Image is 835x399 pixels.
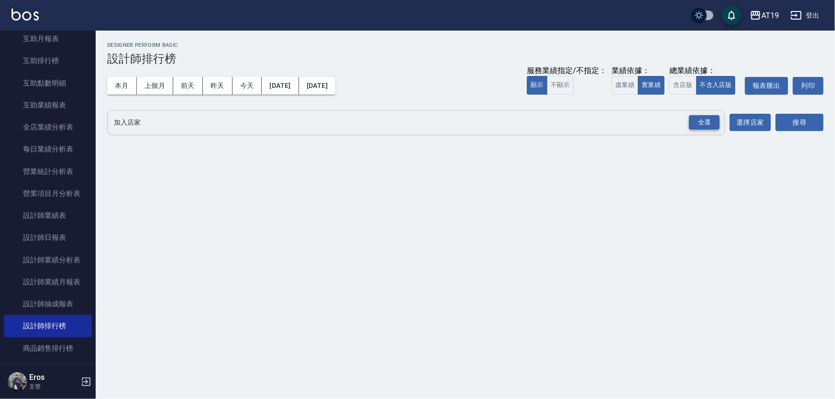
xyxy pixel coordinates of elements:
button: 今天 [233,77,262,95]
button: 昨天 [203,77,233,95]
button: [DATE] [299,77,335,95]
a: 互助月報表 [4,28,92,50]
a: 互助排行榜 [4,50,92,72]
img: Logo [11,9,39,21]
a: 營業項目月分析表 [4,183,92,205]
a: 營業統計分析表 [4,161,92,183]
a: 設計師業績表 [4,205,92,226]
a: 設計師業績月報表 [4,271,92,293]
button: 登出 [787,7,824,24]
button: 含店販 [669,76,696,95]
h2: Designer Perform Basic [107,42,824,48]
div: 全選 [689,115,720,130]
button: 不含入店販 [696,76,736,95]
a: 商品銷售排行榜 [4,337,92,359]
a: 互助點數明細 [4,72,92,94]
a: 設計師排行榜 [4,315,92,337]
button: 搜尋 [776,114,824,131]
button: 實業績 [638,76,665,95]
button: 列印 [793,77,824,95]
button: 顯示 [527,76,547,95]
div: 總業績依據： [669,66,740,76]
a: 設計師抽成報表 [4,293,92,315]
button: 上個月 [137,77,173,95]
button: 前天 [173,77,203,95]
button: save [722,6,741,25]
a: 設計師日報表 [4,226,92,248]
button: Open [687,113,722,132]
img: Person [8,372,27,391]
div: 業績依據： [612,66,665,76]
button: AT19 [746,6,783,25]
a: 設計師業績分析表 [4,249,92,271]
a: 商品消耗明細 [4,359,92,381]
button: 不顯示 [547,76,574,95]
button: 選擇店家 [730,114,771,131]
div: AT19 [761,10,779,22]
h3: 設計師排行榜 [107,52,824,65]
a: 互助業績報表 [4,94,92,116]
button: 本月 [107,77,137,95]
a: 每日業績分析表 [4,138,92,160]
button: 報表匯出 [745,77,788,95]
p: 主管 [29,382,78,391]
input: 店家名稱 [111,114,706,131]
button: [DATE] [262,77,299,95]
button: 虛業績 [612,76,638,95]
div: 服務業績指定/不指定： [527,66,607,76]
h5: Eros [29,373,78,382]
a: 全店業績分析表 [4,116,92,138]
